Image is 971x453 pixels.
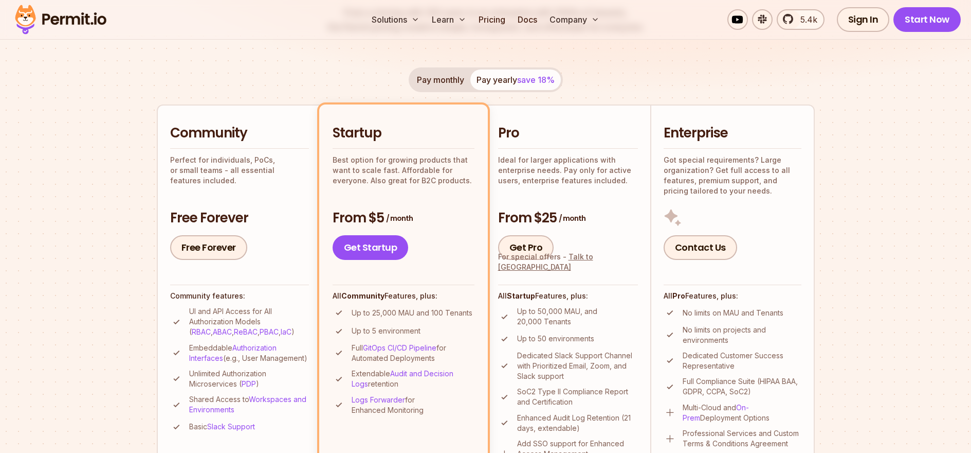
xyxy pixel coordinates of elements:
h3: From $5 [333,209,474,228]
button: Pay monthly [411,69,470,90]
h2: Community [170,124,309,143]
a: Audit and Decision Logs [352,369,453,388]
p: Up to 50,000 MAU, and 20,000 Tenants [517,306,638,327]
p: for Enhanced Monitoring [352,395,474,415]
a: ABAC [213,327,232,336]
p: Full Compliance Suite (HIPAA BAA, GDPR, CCPA, SoC2) [683,376,801,397]
p: Unlimited Authorization Microservices ( ) [189,369,309,389]
a: ReBAC [234,327,258,336]
p: Basic [189,422,255,432]
p: Enhanced Audit Log Retention (21 days, extendable) [517,413,638,433]
p: Best option for growing products that want to scale fast. Affordable for everyone. Also great for... [333,155,474,186]
div: For special offers - [498,252,638,272]
button: Company [545,9,603,30]
p: No limits on projects and environments [683,325,801,345]
a: Sign In [837,7,890,32]
p: Got special requirements? Large organization? Get full access to all features, premium support, a... [664,155,801,196]
a: PBAC [260,327,279,336]
p: SoC2 Type II Compliance Report and Certification [517,387,638,407]
a: Docs [514,9,541,30]
span: / month [559,213,585,223]
button: Solutions [368,9,424,30]
p: Dedicated Slack Support Channel with Prioritized Email, Zoom, and Slack support [517,351,638,381]
strong: Startup [507,291,535,300]
p: Up to 25,000 MAU and 100 Tenants [352,308,472,318]
p: Up to 5 environment [352,326,420,336]
p: Professional Services and Custom Terms & Conditions Agreement [683,428,801,449]
p: Extendable retention [352,369,474,389]
p: Ideal for larger applications with enterprise needs. Pay only for active users, enterprise featur... [498,155,638,186]
a: Contact Us [664,235,737,260]
h4: All Features, plus: [333,291,474,301]
h3: From $25 [498,209,638,228]
p: Up to 50 environments [517,334,594,344]
img: Permit logo [10,2,111,37]
strong: Pro [672,291,685,300]
a: Get Startup [333,235,409,260]
h3: Free Forever [170,209,309,228]
span: / month [386,213,413,223]
a: Pricing [474,9,509,30]
a: Slack Support [207,422,255,431]
a: Logs Forwarder [352,395,405,404]
p: No limits on MAU and Tenants [683,308,783,318]
h2: Enterprise [664,124,801,143]
p: UI and API Access for All Authorization Models ( , , , , ) [189,306,309,337]
h4: Community features: [170,291,309,301]
a: IaC [281,327,291,336]
p: Full for Automated Deployments [352,343,474,363]
a: PDP [242,379,256,388]
p: Multi-Cloud and Deployment Options [683,403,801,423]
a: On-Prem [683,403,749,422]
a: RBAC [192,327,211,336]
a: 5.4k [777,9,825,30]
a: Authorization Interfaces [189,343,277,362]
h2: Pro [498,124,638,143]
h4: All Features, plus: [664,291,801,301]
strong: Community [341,291,384,300]
h4: All Features, plus: [498,291,638,301]
button: Learn [428,9,470,30]
a: Get Pro [498,235,554,260]
h2: Startup [333,124,474,143]
p: Perfect for individuals, PoCs, or small teams - all essential features included. [170,155,309,186]
p: Dedicated Customer Success Representative [683,351,801,371]
p: Shared Access to [189,394,309,415]
span: 5.4k [794,13,817,26]
p: Embeddable (e.g., User Management) [189,343,309,363]
a: Free Forever [170,235,247,260]
a: GitOps CI/CD Pipeline [363,343,436,352]
a: Start Now [893,7,961,32]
